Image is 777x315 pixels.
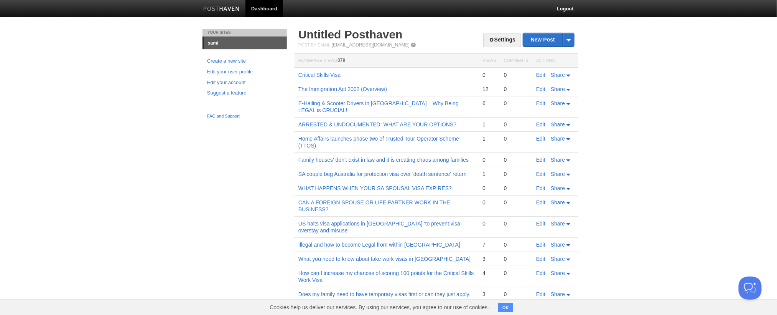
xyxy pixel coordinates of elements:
a: SA couple beg Australia for protection visa over 'death sentence' return [298,171,467,177]
div: 4 [482,270,496,277]
span: Share [551,121,565,128]
div: 0 [504,121,528,128]
a: Edit [536,121,545,128]
a: Does my family need to have temporary visas first or can they just apply for permanent residency ... [298,291,469,304]
span: Share [551,270,565,276]
a: Edit [536,270,545,276]
div: 0 [504,220,528,227]
a: US halts visa applications in [GEOGRAPHIC_DATA] ‘to prevent visa overstay and misuse' [298,220,460,234]
div: 0 [504,291,528,298]
span: Share [551,291,565,297]
div: 0 [482,199,496,206]
div: 0 [504,241,528,248]
a: Edit [536,157,545,163]
span: Share [551,136,565,142]
a: Edit your account [207,79,282,87]
span: Share [551,220,565,227]
span: Share [551,171,565,177]
a: Edit [536,100,545,106]
a: Edit [536,220,545,227]
span: Share [551,157,565,163]
a: Create a new site [207,57,282,65]
a: Edit [536,86,545,92]
span: Share [551,185,565,191]
img: Posthaven-bar [203,7,240,12]
div: 1 [482,135,496,142]
a: Edit [536,199,545,206]
iframe: Help Scout Beacon - Open [739,277,762,300]
a: WHAT HAPPENS WHEN YOUR SA SPOUSAL VISA EXPIRES? [298,185,452,191]
a: ARRESTED & UNDOCUMENTED: WHAT ARE YOUR OPTIONS? [298,121,456,128]
div: 0 [504,156,528,163]
span: Share [551,86,565,92]
a: Edit [536,136,545,142]
div: 6 [482,100,496,107]
a: E-Hailing & Scooter Drivers in [GEOGRAPHIC_DATA] – Why Being LEGAL is CRUCIAL! [298,100,459,113]
div: 1 [482,171,496,177]
div: 0 [504,135,528,142]
div: 0 [504,270,528,277]
span: Cookies help us deliver our services. By using our services, you agree to our use of cookies. [262,300,497,315]
a: Home Affairs launches phase two of Trusted Tour Operator Scheme (TTOS) [298,136,459,149]
a: Untitled Posthaven [298,28,403,41]
div: 0 [482,71,496,78]
div: 0 [482,220,496,227]
a: Edit [536,242,545,248]
button: OK [498,303,513,312]
span: 379 [337,58,345,63]
a: Edit [536,291,545,297]
a: Illegal and how to become Legal from within [GEOGRAPHIC_DATA] [298,242,460,248]
div: 0 [504,71,528,78]
span: Share [551,242,565,248]
a: Edit [536,72,545,78]
li: Your Sites [202,29,287,36]
a: Edit [536,256,545,262]
a: Critical Skills Visa [298,72,341,78]
div: 0 [504,100,528,107]
th: Views [479,54,500,68]
span: Share [551,256,565,262]
a: Suggest a feature [207,89,282,97]
div: 0 [504,185,528,192]
th: Homepage Views [295,54,479,68]
div: 0 [482,185,496,192]
a: New Post [523,33,574,46]
div: 0 [504,86,528,93]
a: [EMAIL_ADDRESS][DOMAIN_NAME] [332,42,410,48]
a: Edit [536,171,545,177]
a: What you need to know about fake work visas in [GEOGRAPHIC_DATA] [298,256,471,262]
a: FAQ and Support [207,113,282,120]
a: Edit [536,185,545,191]
a: Settings [483,33,521,47]
div: 0 [504,255,528,262]
div: 0 [482,156,496,163]
div: 1 [482,121,496,128]
span: Share [551,72,565,78]
a: How can I increase my chances of scoring 100 points for the Critical Skills Work Visa [298,270,474,283]
a: The Immigration Act 2002 (Overview) [298,86,387,92]
span: Share [551,199,565,206]
th: Comments [500,54,532,68]
div: 7 [482,241,496,248]
div: 3 [482,291,496,298]
span: Share [551,100,565,106]
a: Edit your user profile [207,68,282,76]
a: CAN A FOREIGN SPOUSE OR LIFE PARTNER WORK IN THE BUSINESS? [298,199,450,212]
span: Post by Email [298,43,330,47]
div: 12 [482,86,496,93]
a: Family houses' don't exist in law and it is creating chaos among families [298,157,469,163]
a: sami [204,37,287,49]
th: Actions [532,54,578,68]
div: 0 [504,171,528,177]
div: 0 [504,199,528,206]
div: 3 [482,255,496,262]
